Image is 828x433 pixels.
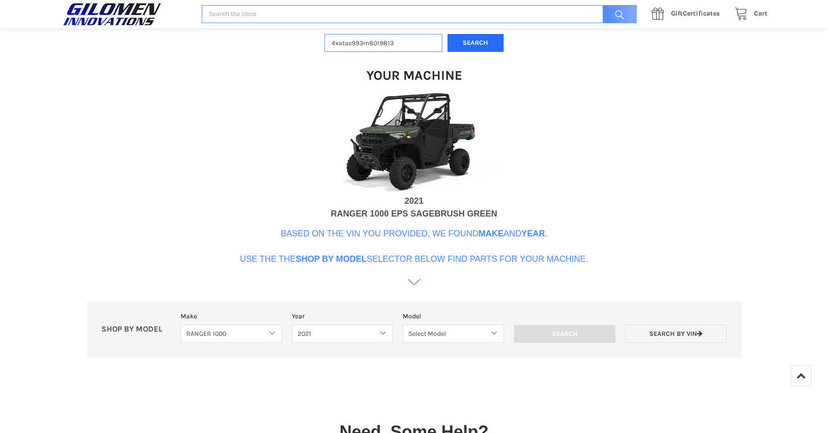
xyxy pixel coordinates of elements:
b: Shop By Model [296,254,366,264]
input: Enter VIN of your machine [324,34,442,52]
span: Certificates [671,9,720,17]
label: Year [292,311,393,321]
div: RANGER 1000 EPS SAGEBRUSH GREEN [331,208,497,220]
input: Search the store [202,5,637,24]
a: Cart [729,8,768,20]
img: GILOMEN INNOVATIONS [60,2,164,26]
div: 2021 [405,195,423,208]
p: SHOP BY MODEL [97,325,176,334]
b: Year [522,229,545,238]
label: Make [181,311,282,321]
h1: Your Machine [366,67,462,83]
a: GiftCertificates [646,8,729,20]
a: Top of Page [791,365,811,386]
img: VIN Image [320,89,508,195]
input: Search [514,325,615,343]
b: Make [479,229,504,238]
span: Cart [754,9,768,17]
input: Search [598,5,637,24]
label: Model [403,311,504,321]
a: Search by VIN [625,325,727,343]
span: Gift [671,9,683,17]
button: Search [447,34,504,52]
a: GILOMEN INNOVATIONS [60,2,192,26]
p: Based on the VIN you provided, we found and . Use the the selector below find parts for your mach... [240,227,588,266]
